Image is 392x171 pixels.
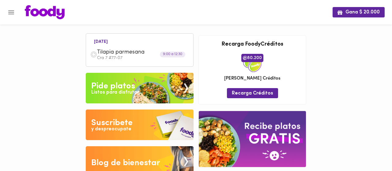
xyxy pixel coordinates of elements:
[356,136,386,165] iframe: Messagebird Livechat Widget
[91,117,133,129] div: Suscribete
[86,110,194,140] img: Disfruta bajar de peso
[160,52,185,58] div: 9:00 a 12:30
[199,111,306,167] img: referral-banner.png
[4,5,19,20] button: Menu
[241,54,263,62] span: 80.200
[97,56,189,60] p: Cra 7 #77-07
[232,91,273,96] span: Recarga Créditos
[90,51,97,58] img: dish.png
[91,80,135,92] div: Pide platos
[91,126,131,133] div: y despreocupate
[337,9,380,15] span: Gana $ 20.000
[91,157,160,169] div: Blog de bienestar
[91,89,139,96] div: Listos para disfrutar
[227,88,278,98] button: Recarga Créditos
[243,54,262,72] img: credits-package.png
[333,7,385,17] button: Gana $ 20.000
[89,38,113,44] li: [DATE]
[203,42,301,48] h3: Recarga FoodyCréditos
[86,73,194,103] img: Pide un Platos
[25,5,65,19] img: logo.png
[224,75,281,82] span: [PERSON_NAME] Créditos
[243,56,247,60] img: foody-creditos.png
[97,49,168,56] span: Tilapia parmesana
